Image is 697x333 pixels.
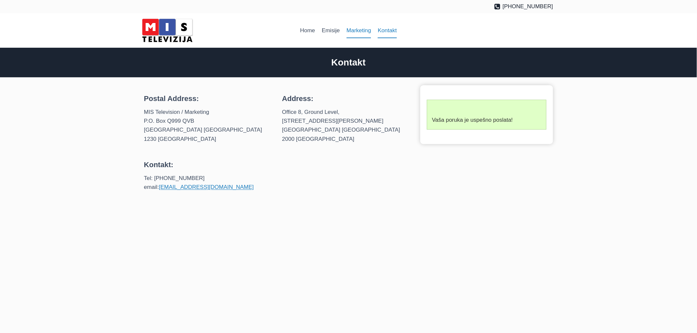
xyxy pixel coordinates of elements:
[432,115,541,124] p: Vaša poruka je uspešno poslata!
[144,108,271,143] p: MIS Television / Marketing P.O. Box Q999 QVB [GEOGRAPHIC_DATA] [GEOGRAPHIC_DATA] 1230 [GEOGRAPHIC...
[144,56,553,69] h2: Kontakt
[297,23,319,38] a: Home
[282,108,409,143] p: Office 8, Ground Level, [STREET_ADDRESS][PERSON_NAME] [GEOGRAPHIC_DATA] [GEOGRAPHIC_DATA] 2000 [G...
[343,23,375,38] a: Marketing
[375,23,400,38] a: Kontakt
[159,184,254,190] a: [EMAIL_ADDRESS][DOMAIN_NAME]
[144,174,271,192] p: Tel: [PHONE_NUMBER] email:
[319,23,343,38] a: Emisije
[144,159,271,170] h4: Kontakt:
[282,93,409,104] h4: Address:
[139,16,195,44] img: MIS Television
[297,23,400,38] nav: Primary
[503,2,553,11] span: [PHONE_NUMBER]
[494,2,553,11] a: [PHONE_NUMBER]
[144,93,271,104] h4: Postal Address:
